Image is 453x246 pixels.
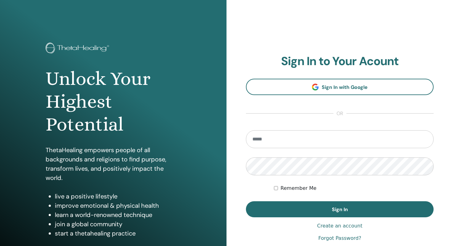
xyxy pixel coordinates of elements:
p: ThetaHealing empowers people of all backgrounds and religions to find purpose, transform lives, a... [46,145,181,182]
div: Keep me authenticated indefinitely or until I manually logout [274,185,434,192]
span: or [333,110,346,117]
button: Sign In [246,201,434,217]
a: Sign In with Google [246,79,434,95]
li: start a thetahealing practice [55,229,181,238]
h2: Sign In to Your Acount [246,54,434,69]
span: Sign In with Google [322,84,368,90]
li: learn a world-renowned technique [55,210,181,219]
li: live a positive lifestyle [55,192,181,201]
label: Remember Me [280,185,316,192]
span: Sign In [332,206,348,213]
h1: Unlock Your Highest Potential [46,67,181,136]
a: Create an account [317,222,362,230]
li: improve emotional & physical health [55,201,181,210]
a: Forgot Password? [318,235,361,242]
li: join a global community [55,219,181,229]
